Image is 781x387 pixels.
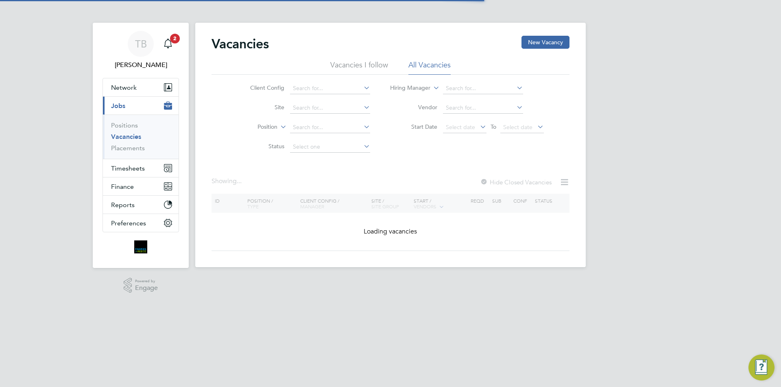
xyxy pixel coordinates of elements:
[124,278,158,293] a: Powered byEngage
[111,183,134,190] span: Finance
[103,115,179,159] div: Jobs
[503,123,532,131] span: Select date
[93,23,189,268] nav: Main navigation
[111,102,125,110] span: Jobs
[443,83,523,94] input: Search for...
[103,196,179,214] button: Reports
[103,240,179,253] a: Go to home page
[103,78,179,96] button: Network
[446,123,475,131] span: Select date
[330,60,388,75] li: Vacancies I follow
[238,104,284,111] label: Site
[212,36,269,52] h2: Vacancies
[390,123,437,130] label: Start Date
[111,121,138,129] a: Positions
[111,219,146,227] span: Preferences
[160,31,176,57] a: 2
[748,355,774,381] button: Engage Resource Center
[231,123,277,131] label: Position
[111,144,145,152] a: Placements
[384,84,430,92] label: Hiring Manager
[238,143,284,150] label: Status
[390,104,437,111] label: Vendor
[135,278,158,285] span: Powered by
[134,240,147,253] img: bromak-logo-retina.png
[212,177,243,186] div: Showing
[103,159,179,177] button: Timesheets
[111,84,137,91] span: Network
[290,122,370,133] input: Search for...
[443,102,523,114] input: Search for...
[111,201,135,209] span: Reports
[103,31,179,70] a: TB[PERSON_NAME]
[170,34,180,43] span: 2
[111,164,145,172] span: Timesheets
[103,97,179,115] button: Jobs
[290,83,370,94] input: Search for...
[237,177,242,185] span: ...
[238,84,284,91] label: Client Config
[135,39,147,49] span: TB
[103,214,179,232] button: Preferences
[111,133,141,141] a: Vacancies
[290,141,370,153] input: Select one
[521,36,569,49] button: New Vacancy
[103,60,179,70] span: Tegan Bligh
[480,178,552,186] label: Hide Closed Vacancies
[135,285,158,292] span: Engage
[488,121,499,132] span: To
[408,60,451,75] li: All Vacancies
[103,177,179,195] button: Finance
[290,102,370,114] input: Search for...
